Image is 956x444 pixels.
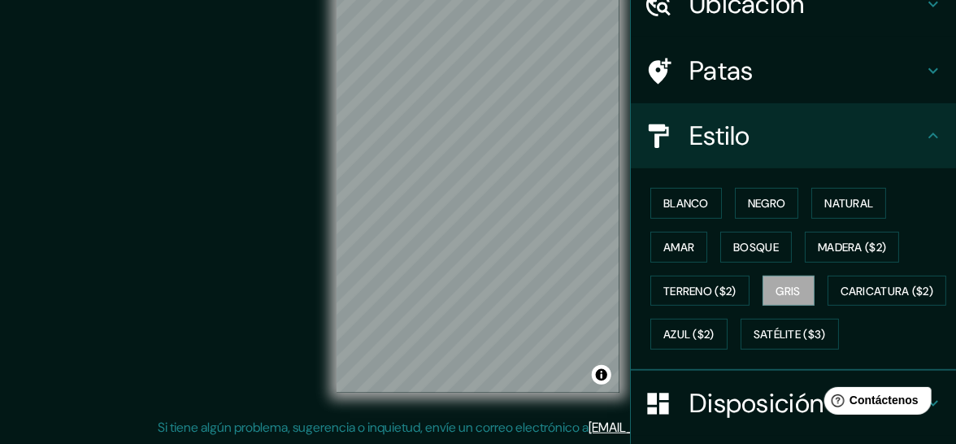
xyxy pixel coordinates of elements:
[754,328,826,342] font: Satélite ($3)
[663,196,709,211] font: Blanco
[663,240,694,255] font: Amar
[689,54,754,88] font: Patas
[748,196,786,211] font: Negro
[650,319,728,350] button: Azul ($2)
[720,232,792,263] button: Bosque
[735,188,799,219] button: Negro
[841,284,934,298] font: Caricatura ($2)
[733,240,779,255] font: Bosque
[763,276,815,307] button: Gris
[631,103,956,168] div: Estilo
[592,365,611,385] button: Activar o desactivar atribución
[811,188,886,219] button: Natural
[663,328,715,342] font: Azul ($2)
[689,386,823,420] font: Disposición
[650,232,707,263] button: Amar
[776,284,801,298] font: Gris
[689,119,750,153] font: Estilo
[650,188,722,219] button: Blanco
[811,381,938,426] iframe: Lanzador de widgets de ayuda
[818,240,886,255] font: Madera ($2)
[631,38,956,103] div: Patas
[631,371,956,436] div: Disposición
[828,276,947,307] button: Caricatura ($2)
[663,284,737,298] font: Terreno ($2)
[741,319,839,350] button: Satélite ($3)
[805,232,899,263] button: Madera ($2)
[650,276,750,307] button: Terreno ($2)
[824,196,873,211] font: Natural
[589,419,790,436] a: [EMAIL_ADDRESS][DOMAIN_NAME]
[159,419,589,436] font: Si tiene algún problema, sugerencia o inquietud, envíe un correo electrónico a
